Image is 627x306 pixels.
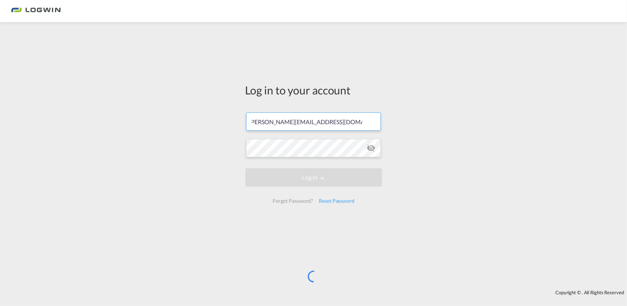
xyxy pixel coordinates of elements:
[11,3,61,19] img: 2761ae10d95411efa20a1f5e0282d2d7.png
[245,82,382,98] div: Log in to your account
[316,194,357,208] div: Reset Password
[270,194,316,208] div: Forgot Password?
[246,112,381,131] input: Enter email/phone number
[367,144,376,152] md-icon: icon-eye-off
[245,168,382,187] button: LOGIN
